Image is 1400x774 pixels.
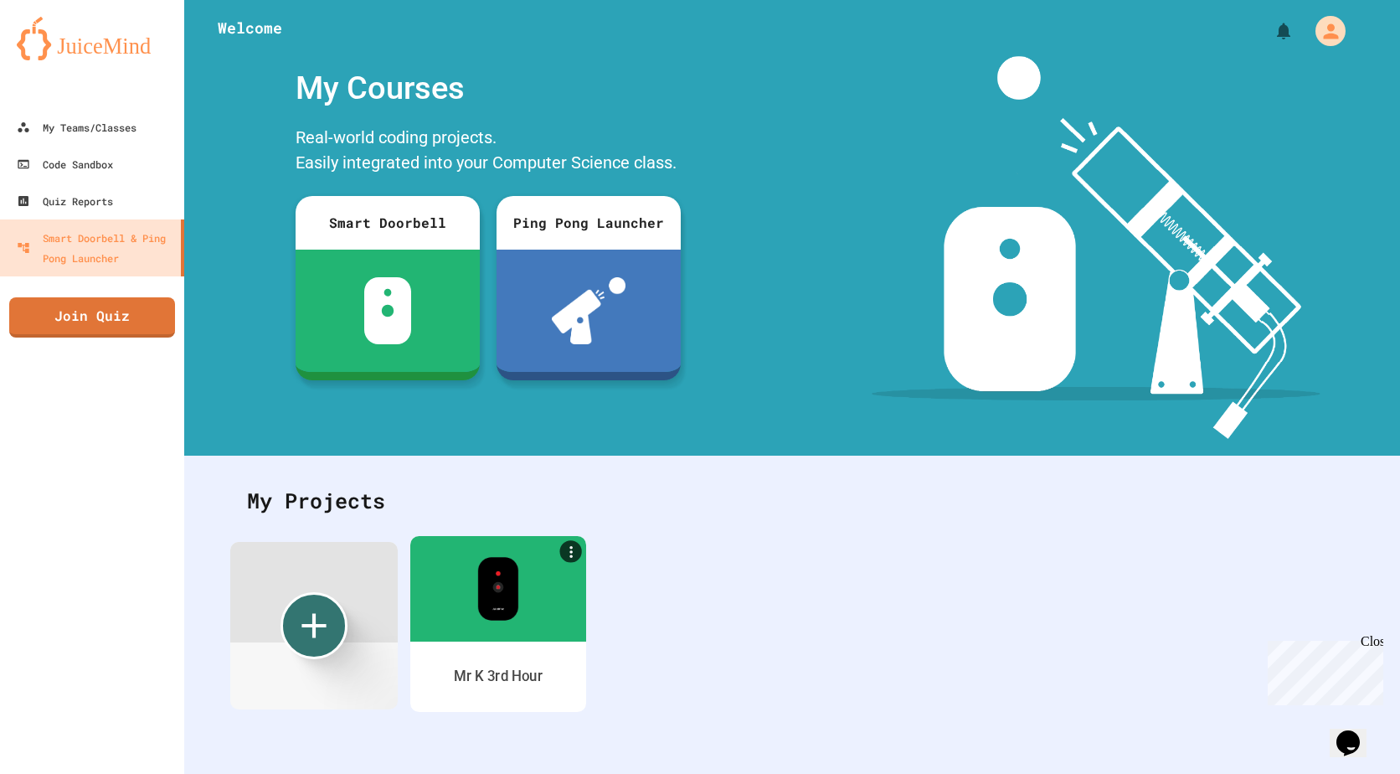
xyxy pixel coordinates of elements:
iframe: chat widget [1330,707,1383,757]
div: Smart Doorbell [296,196,480,250]
img: sdb-white.svg [364,277,412,344]
img: sdb-real-colors.png [477,557,518,621]
div: Chat with us now!Close [7,7,116,106]
iframe: chat widget [1261,634,1383,705]
a: More [560,540,582,562]
div: Quiz Reports [17,191,113,211]
div: My Projects [230,468,1354,534]
div: My Account [1298,12,1350,50]
img: logo-orange.svg [17,17,167,60]
div: My Teams/Classes [17,117,136,137]
div: My Courses [287,56,689,121]
div: My Notifications [1243,17,1298,45]
div: Create new [281,592,347,659]
div: Ping Pong Launcher [497,196,681,250]
div: Real-world coding projects. Easily integrated into your Computer Science class. [287,121,689,183]
a: MoreMr K 3rd Hour [410,536,586,712]
div: Code Sandbox [17,154,113,174]
div: Mr K 3rd Hour [454,666,543,687]
img: ppl-with-ball.png [552,277,626,344]
div: Smart Doorbell & Ping Pong Launcher [17,228,174,268]
a: Join Quiz [9,297,175,338]
img: banner-image-my-projects.png [872,56,1320,439]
